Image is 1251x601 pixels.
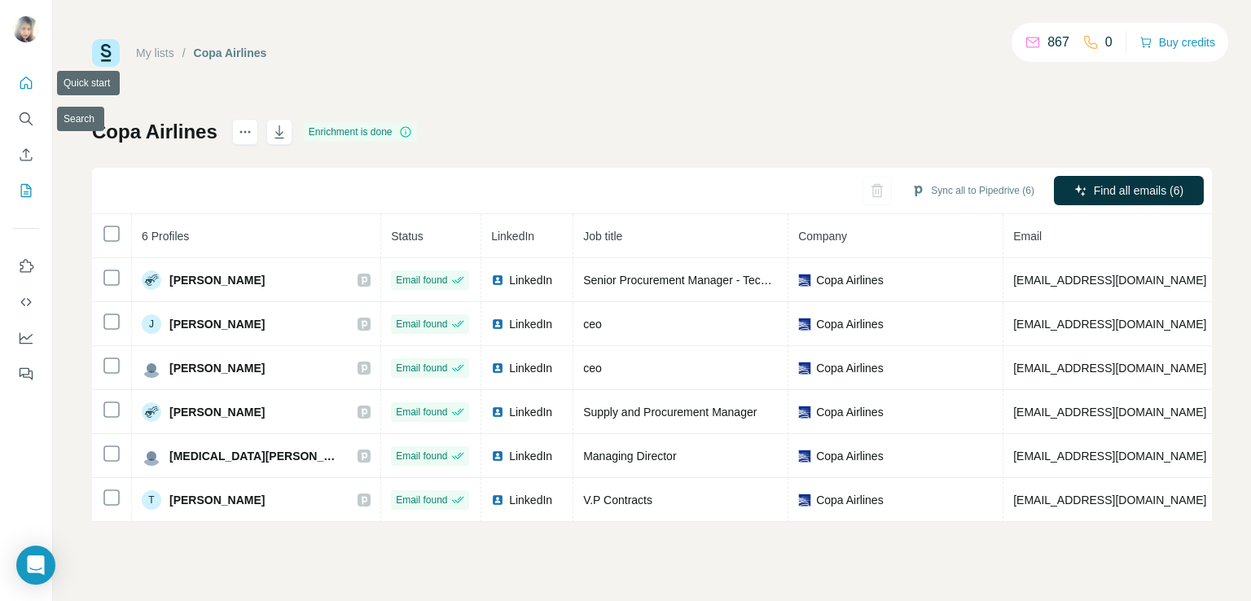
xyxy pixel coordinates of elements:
button: Buy credits [1139,31,1215,54]
span: Email found [396,493,447,507]
img: LinkedIn logo [491,274,504,287]
button: My lists [13,176,39,205]
span: Copa Airlines [816,448,884,464]
span: Copa Airlines [816,316,884,332]
span: Supply and Procurement Manager [583,406,757,419]
span: LinkedIn [491,230,534,243]
span: Email found [396,317,447,331]
img: company-logo [798,362,811,375]
span: Copa Airlines [816,360,884,376]
span: LinkedIn [509,492,552,508]
span: LinkedIn [509,316,552,332]
img: company-logo [798,406,811,419]
span: [PERSON_NAME] [169,360,265,376]
button: Search [13,104,39,134]
div: J [142,314,161,334]
span: [PERSON_NAME] [169,316,265,332]
img: LinkedIn logo [491,494,504,507]
button: Feedback [13,359,39,388]
span: Email [1013,230,1042,243]
p: 867 [1047,33,1069,52]
span: Copa Airlines [816,492,884,508]
img: company-logo [798,450,811,463]
img: Surfe Logo [92,39,120,67]
img: Avatar [142,358,161,378]
span: [PERSON_NAME] [169,404,265,420]
span: [EMAIL_ADDRESS][DOMAIN_NAME] [1013,450,1206,463]
span: LinkedIn [509,448,552,464]
span: Senior Procurement Manager - Technical Operations [583,274,849,287]
span: 6 Profiles [142,230,189,243]
img: Avatar [13,16,39,42]
span: Status [391,230,424,243]
h1: Copa Airlines [92,119,217,145]
span: LinkedIn [509,360,552,376]
div: Open Intercom Messenger [16,546,55,585]
span: Email found [396,405,447,419]
span: Email found [396,449,447,463]
button: Dashboard [13,323,39,353]
span: Copa Airlines [816,272,884,288]
span: [PERSON_NAME] [169,272,265,288]
img: Avatar [142,446,161,466]
span: ceo [583,362,602,375]
span: [EMAIL_ADDRESS][DOMAIN_NAME] [1013,274,1206,287]
span: V.P Contracts [583,494,652,507]
img: company-logo [798,494,811,507]
span: Company [798,230,847,243]
li: / [182,45,186,61]
span: Find all emails (6) [1094,182,1183,199]
div: Copa Airlines [194,45,267,61]
img: LinkedIn logo [491,362,504,375]
span: Email found [396,361,447,375]
span: LinkedIn [509,404,552,420]
span: Copa Airlines [816,404,884,420]
img: company-logo [798,318,811,331]
span: Job title [583,230,622,243]
span: [EMAIL_ADDRESS][DOMAIN_NAME] [1013,362,1206,375]
img: Avatar [142,270,161,290]
p: 0 [1105,33,1113,52]
span: [EMAIL_ADDRESS][DOMAIN_NAME] [1013,406,1206,419]
span: Managing Director [583,450,676,463]
button: actions [232,119,258,145]
button: Use Surfe API [13,287,39,317]
img: company-logo [798,274,811,287]
span: [PERSON_NAME] [169,492,265,508]
button: Use Surfe on LinkedIn [13,252,39,281]
span: Email found [396,273,447,287]
span: LinkedIn [509,272,552,288]
button: Find all emails (6) [1054,176,1204,205]
a: My lists [136,46,174,59]
span: ceo [583,318,602,331]
img: LinkedIn logo [491,406,504,419]
button: Enrich CSV [13,140,39,169]
div: Enrichment is done [304,122,417,142]
div: T [142,490,161,510]
span: [EMAIL_ADDRESS][DOMAIN_NAME] [1013,494,1206,507]
img: LinkedIn logo [491,318,504,331]
img: Avatar [142,402,161,422]
button: Sync all to Pipedrive (6) [900,178,1046,203]
span: [EMAIL_ADDRESS][DOMAIN_NAME] [1013,318,1206,331]
span: [MEDICAL_DATA][PERSON_NAME] [169,448,341,464]
button: Quick start [13,68,39,98]
img: LinkedIn logo [491,450,504,463]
